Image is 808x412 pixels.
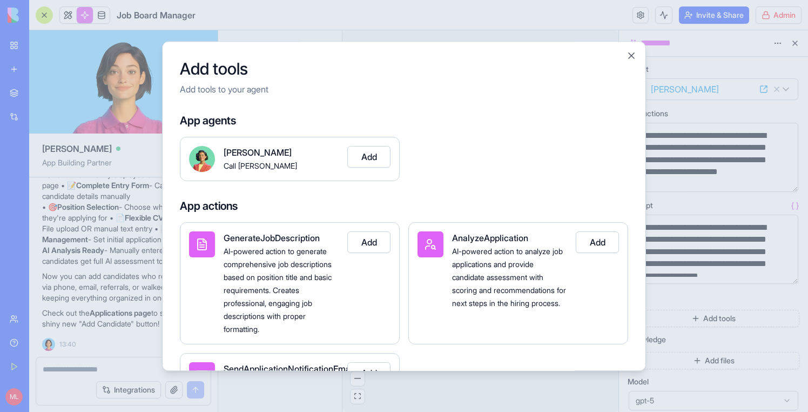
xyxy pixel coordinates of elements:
[452,232,528,243] span: AnalyzeApplication
[224,147,292,158] span: [PERSON_NAME]
[224,247,332,334] span: AI-powered action to generate comprehensive job descriptions based on position title and basic re...
[224,161,297,170] span: Call [PERSON_NAME]
[180,83,628,96] p: Add tools to your agent
[452,247,566,308] span: AI-powered action to analyze job applications and provide candidate assessment with scoring and r...
[347,362,390,384] button: Add
[347,146,390,168] button: Add
[180,113,628,128] h4: App agents
[180,59,628,78] h2: Add tools
[180,198,628,214] h4: App actions
[347,231,390,253] button: Add
[224,363,355,374] span: SendApplicationNotificationEmail
[576,231,619,253] button: Add
[224,232,320,243] span: GenerateJobDescription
